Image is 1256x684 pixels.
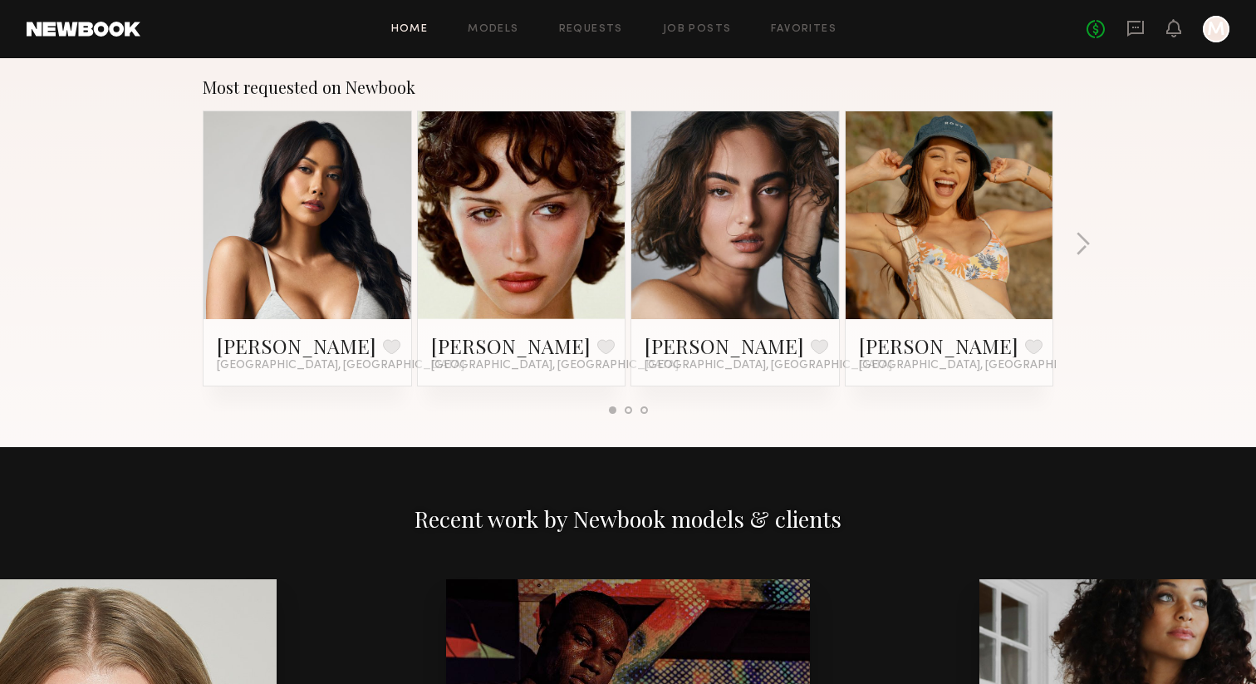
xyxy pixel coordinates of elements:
a: Models [468,24,518,35]
a: Home [391,24,429,35]
a: Favorites [771,24,837,35]
a: [PERSON_NAME] [859,332,1018,359]
span: [GEOGRAPHIC_DATA], [GEOGRAPHIC_DATA] [859,359,1106,372]
span: [GEOGRAPHIC_DATA], [GEOGRAPHIC_DATA] [431,359,679,372]
div: Most requested on Newbook [203,77,1053,97]
span: [GEOGRAPHIC_DATA], [GEOGRAPHIC_DATA] [645,359,892,372]
a: Requests [559,24,623,35]
a: [PERSON_NAME] [431,332,591,359]
a: M [1203,16,1229,42]
span: [GEOGRAPHIC_DATA], [GEOGRAPHIC_DATA] [217,359,464,372]
a: [PERSON_NAME] [645,332,804,359]
a: [PERSON_NAME] [217,332,376,359]
a: Job Posts [663,24,732,35]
